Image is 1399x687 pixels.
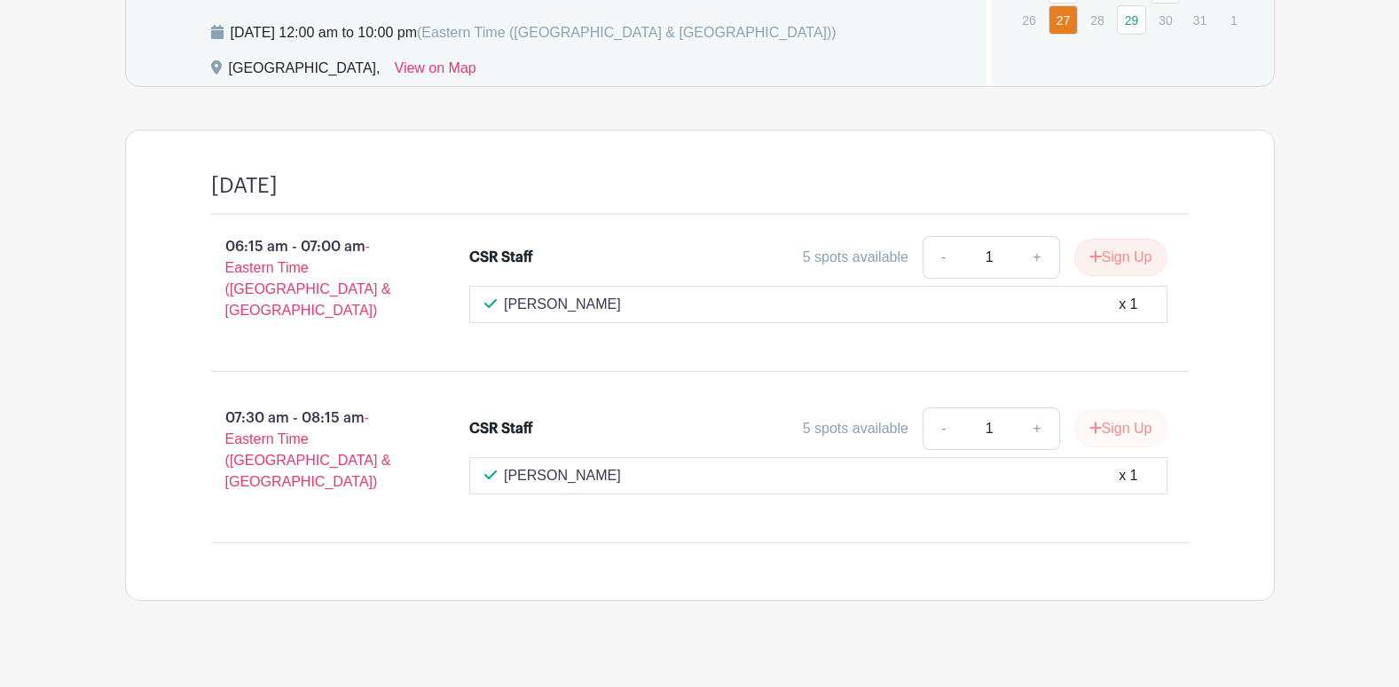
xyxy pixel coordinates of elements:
a: View on Map [395,58,476,86]
p: [PERSON_NAME] [504,465,621,486]
p: 31 [1185,6,1214,34]
div: 5 spots available [803,247,908,268]
p: 06:15 am - 07:00 am [183,229,442,328]
p: 28 [1082,6,1112,34]
p: 30 [1151,6,1180,34]
div: [DATE] 12:00 am to 10:00 pm [231,22,837,43]
a: + [1015,236,1059,279]
div: x 1 [1119,465,1137,486]
a: + [1015,407,1059,450]
a: - [923,236,963,279]
h4: [DATE] [211,173,278,199]
p: 07:30 am - 08:15 am [183,400,442,500]
p: 1 [1219,6,1248,34]
div: [GEOGRAPHIC_DATA], [229,58,381,86]
a: 27 [1049,5,1078,35]
div: CSR Staff [469,418,533,439]
span: - Eastern Time ([GEOGRAPHIC_DATA] & [GEOGRAPHIC_DATA]) [225,239,391,318]
div: CSR Staff [469,247,533,268]
a: - [923,407,963,450]
p: [PERSON_NAME] [504,294,621,315]
button: Sign Up [1074,410,1167,447]
a: 29 [1117,5,1146,35]
p: 26 [1014,6,1043,34]
div: 5 spots available [803,418,908,439]
span: (Eastern Time ([GEOGRAPHIC_DATA] & [GEOGRAPHIC_DATA])) [417,25,837,40]
span: - Eastern Time ([GEOGRAPHIC_DATA] & [GEOGRAPHIC_DATA]) [225,410,391,489]
div: x 1 [1119,294,1137,315]
button: Sign Up [1074,239,1167,276]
